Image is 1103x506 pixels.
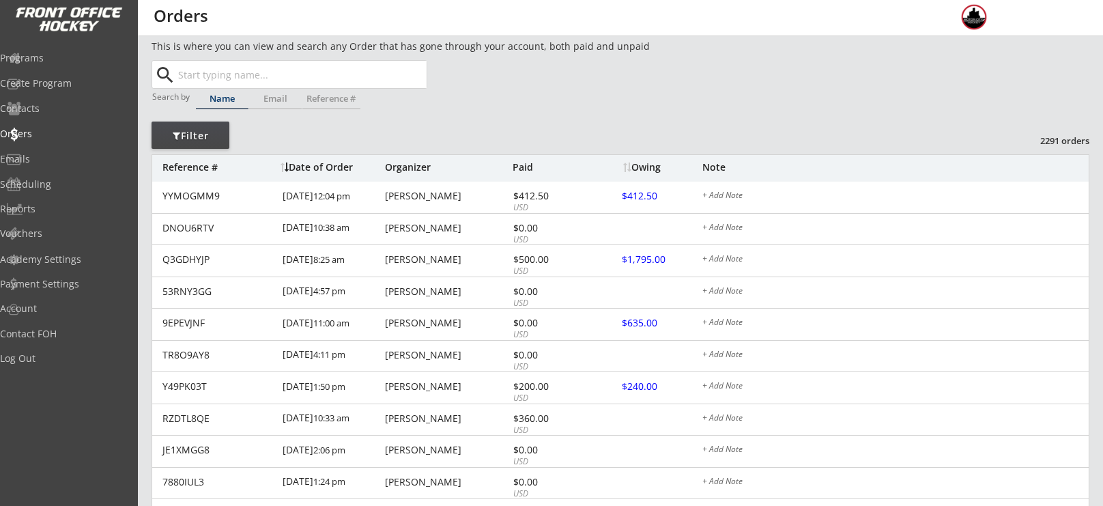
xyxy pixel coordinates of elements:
[249,94,302,103] div: Email
[313,221,349,234] font: 10:38 am
[162,477,274,487] div: 7880IUL3
[162,287,274,296] div: 53RNY3GG
[513,223,586,233] div: $0.00
[702,191,1089,202] div: + Add Note
[152,129,229,143] div: Filter
[702,445,1089,456] div: + Add Note
[513,266,586,277] div: USD
[1018,135,1089,147] div: 2291 orders
[513,329,586,341] div: USD
[283,214,382,244] div: [DATE]
[152,40,728,53] div: This is where you can view and search any Order that has gone through your account, both paid and...
[623,163,702,172] div: Owing
[283,468,382,498] div: [DATE]
[385,255,509,264] div: [PERSON_NAME]
[513,350,586,360] div: $0.00
[162,223,274,233] div: DNOU6RTV
[513,318,586,328] div: $0.00
[162,255,274,264] div: Q3GDHYJP
[702,414,1089,425] div: + Add Note
[196,94,248,103] div: Name
[313,475,345,488] font: 1:24 pm
[385,223,509,233] div: [PERSON_NAME]
[313,380,345,393] font: 1:50 pm
[513,488,586,500] div: USD
[702,318,1089,329] div: + Add Note
[283,404,382,435] div: [DATE]
[152,92,191,101] div: Search by
[513,425,586,436] div: USD
[702,255,1089,266] div: + Add Note
[385,382,509,391] div: [PERSON_NAME]
[283,372,382,403] div: [DATE]
[702,350,1089,361] div: + Add Note
[283,309,382,339] div: [DATE]
[162,191,274,201] div: YYMOGMM9
[385,350,509,360] div: [PERSON_NAME]
[513,298,586,309] div: USD
[513,414,586,423] div: $360.00
[385,191,509,201] div: [PERSON_NAME]
[702,287,1089,298] div: + Add Note
[702,382,1089,393] div: + Add Note
[513,191,586,201] div: $412.50
[313,444,345,456] font: 2:06 pm
[281,163,382,172] div: Date of Order
[513,382,586,391] div: $200.00
[385,287,509,296] div: [PERSON_NAME]
[154,64,176,86] button: search
[283,277,382,308] div: [DATE]
[313,348,345,361] font: 4:11 pm
[513,456,586,468] div: USD
[702,163,1089,172] div: Note
[513,163,586,172] div: Paid
[513,234,586,246] div: USD
[162,163,274,172] div: Reference #
[283,182,382,212] div: [DATE]
[385,477,509,487] div: [PERSON_NAME]
[513,393,586,404] div: USD
[513,202,586,214] div: USD
[162,350,274,360] div: TR8O9AY8
[162,445,274,455] div: JE1XMGG8
[385,414,509,423] div: [PERSON_NAME]
[385,445,509,455] div: [PERSON_NAME]
[385,318,509,328] div: [PERSON_NAME]
[513,361,586,373] div: USD
[313,253,345,266] font: 8:25 am
[385,163,509,172] div: Organizer
[513,287,586,296] div: $0.00
[702,223,1089,234] div: + Add Note
[313,285,345,297] font: 4:57 pm
[283,341,382,371] div: [DATE]
[302,94,360,103] div: Reference #
[702,477,1089,488] div: + Add Note
[313,412,349,424] font: 10:33 am
[283,245,382,276] div: [DATE]
[162,318,274,328] div: 9EPEVJNF
[313,317,349,329] font: 11:00 am
[513,477,586,487] div: $0.00
[162,382,274,391] div: Y49PK03T
[175,61,427,88] input: Start typing name...
[162,414,274,423] div: RZDTL8QE
[513,255,586,264] div: $500.00
[513,445,586,455] div: $0.00
[283,436,382,466] div: [DATE]
[313,190,350,202] font: 12:04 pm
